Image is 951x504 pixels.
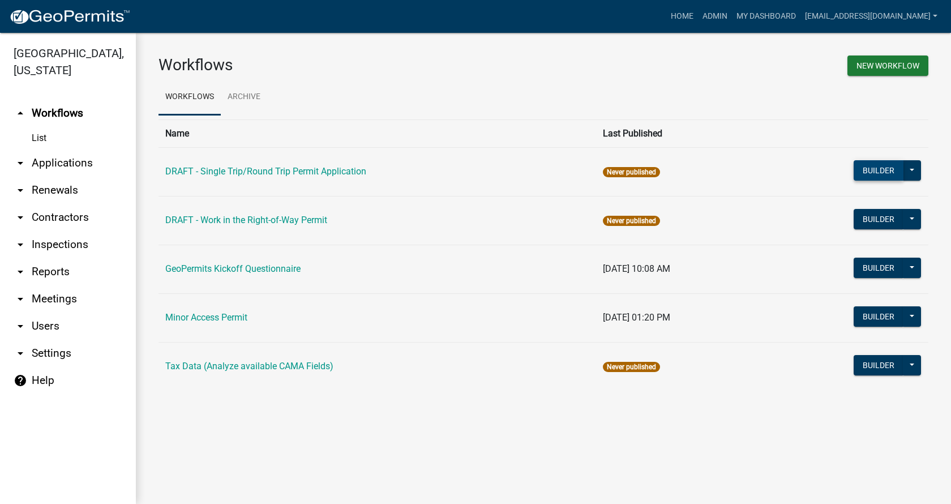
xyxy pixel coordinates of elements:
i: arrow_drop_down [14,183,27,197]
i: arrow_drop_down [14,211,27,224]
a: Tax Data (Analyze available CAMA Fields) [165,361,333,371]
th: Last Published [596,119,761,147]
i: arrow_drop_down [14,238,27,251]
a: GeoPermits Kickoff Questionnaire [165,263,301,274]
button: Builder [854,258,903,278]
button: Builder [854,306,903,327]
a: [EMAIL_ADDRESS][DOMAIN_NAME] [800,6,942,27]
a: Workflows [158,79,221,116]
a: Admin [698,6,732,27]
i: arrow_drop_down [14,319,27,333]
a: Minor Access Permit [165,312,247,323]
a: DRAFT - Work in the Right-of-Way Permit [165,215,327,225]
h3: Workflows [158,55,535,75]
span: Never published [603,216,660,226]
span: [DATE] 01:20 PM [603,312,670,323]
a: Archive [221,79,267,116]
button: New Workflow [847,55,928,76]
a: DRAFT - Single Trip/Round Trip Permit Application [165,166,366,177]
span: [DATE] 10:08 AM [603,263,670,274]
button: Builder [854,209,903,229]
a: Home [666,6,698,27]
button: Builder [854,160,903,181]
span: Never published [603,362,660,372]
th: Name [158,119,596,147]
i: arrow_drop_down [14,156,27,170]
i: arrow_drop_up [14,106,27,120]
i: arrow_drop_down [14,265,27,279]
i: arrow_drop_down [14,347,27,360]
i: help [14,374,27,387]
i: arrow_drop_down [14,292,27,306]
a: My Dashboard [732,6,800,27]
span: Never published [603,167,660,177]
button: Builder [854,355,903,375]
